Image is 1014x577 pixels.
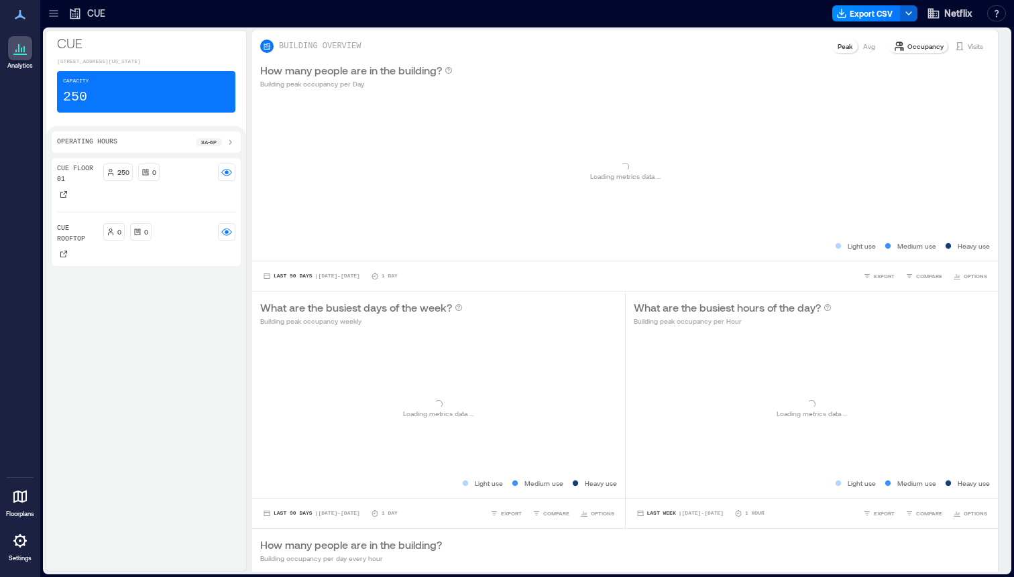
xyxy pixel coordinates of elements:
p: Building peak occupancy per Hour [634,316,832,326]
p: 250 [117,167,129,178]
p: CUE [57,34,235,52]
p: 8a - 6p [201,138,217,146]
p: Floorplans [6,510,34,518]
span: EXPORT [874,272,895,280]
span: OPTIONS [964,509,987,517]
p: How many people are in the building? [260,62,442,78]
button: EXPORT [860,269,897,283]
p: Building peak occupancy per Day [260,78,453,89]
p: Heavy use [958,478,990,489]
p: Heavy use [585,478,617,489]
p: Capacity [63,77,89,85]
p: 250 [63,88,87,107]
button: EXPORT [860,507,897,520]
a: Settings [4,525,36,566]
p: Light use [848,478,876,489]
span: OPTIONS [591,509,614,517]
p: CUE [87,7,105,20]
p: 1 Hour [745,509,765,517]
p: Heavy use [958,241,990,251]
button: OPTIONS [950,507,990,520]
p: 1 Day [382,272,398,280]
span: OPTIONS [964,272,987,280]
button: Last 90 Days |[DATE]-[DATE] [260,269,363,283]
button: OPTIONS [577,507,617,520]
p: CUE Rooftop [57,223,98,245]
p: Building peak occupancy weekly [260,316,463,326]
button: Netflix [923,3,976,24]
a: Analytics [3,32,37,74]
p: Analytics [7,62,33,70]
p: CUE Floor 01 [57,164,98,185]
p: Avg [863,41,875,52]
p: Loading metrics data ... [590,171,661,182]
p: Loading metrics data ... [777,408,847,419]
button: Last Week |[DATE]-[DATE] [634,507,726,520]
p: 0 [152,167,156,178]
p: Medium use [897,478,936,489]
p: [STREET_ADDRESS][US_STATE] [57,58,235,66]
p: What are the busiest hours of the day? [634,300,821,316]
span: EXPORT [501,509,522,517]
p: Medium use [897,241,936,251]
p: Visits [968,41,983,52]
span: COMPARE [543,509,569,517]
span: COMPARE [916,509,942,517]
p: Operating Hours [57,137,117,147]
p: 0 [117,227,121,237]
span: COMPARE [916,272,942,280]
button: COMPARE [530,507,572,520]
p: BUILDING OVERVIEW [279,41,361,52]
span: EXPORT [874,509,895,517]
p: How many people are in the building? [260,537,442,553]
p: Loading metrics data ... [403,408,473,419]
p: Light use [848,241,876,251]
p: Building occupancy per day every hour [260,553,442,564]
p: Peak [838,41,852,52]
p: 1 Day [382,509,398,517]
button: OPTIONS [950,269,990,283]
p: What are the busiest days of the week? [260,300,452,316]
button: COMPARE [903,269,945,283]
button: EXPORT [488,507,524,520]
p: Light use [475,478,503,489]
button: COMPARE [903,507,945,520]
a: Floorplans [2,480,38,522]
p: Settings [9,554,32,562]
button: Export CSV [832,5,901,21]
p: Medium use [524,478,563,489]
p: 0 [144,227,148,237]
span: Netflix [944,7,972,20]
button: Last 90 Days |[DATE]-[DATE] [260,507,363,520]
p: Occupancy [907,41,944,52]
